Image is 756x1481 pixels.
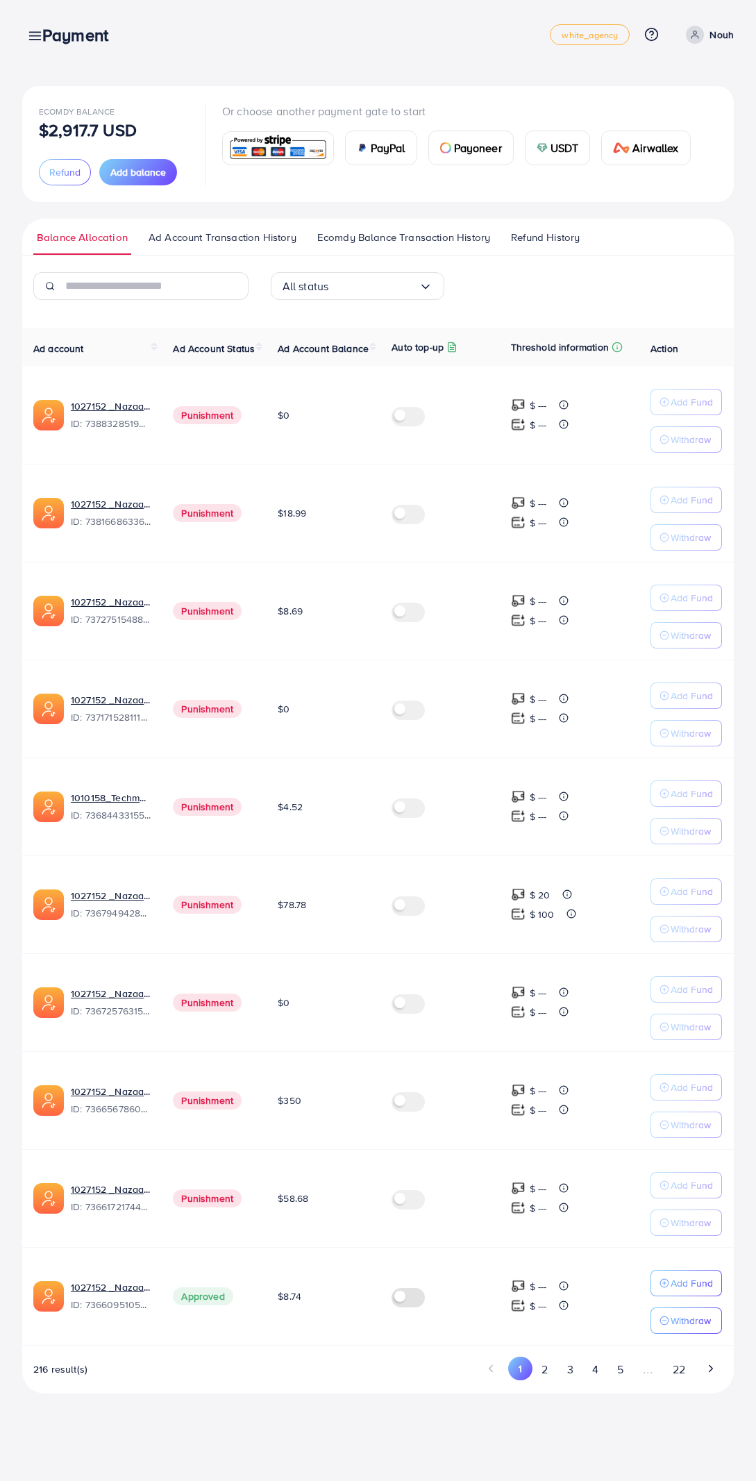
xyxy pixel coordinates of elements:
[33,792,64,822] img: ic-ads-acc.e4c84228.svg
[71,1182,151,1214] div: <span class='underline'>1027152 _Nazaagency_018</span></br>7366172174454882305
[71,595,151,609] a: 1027152 _Nazaagency_007
[71,693,151,725] div: <span class='underline'>1027152 _Nazaagency_04</span></br>7371715281112170513
[511,887,526,902] img: top-up amount
[525,131,591,165] a: cardUSDT
[511,1181,526,1196] img: top-up amount
[110,165,166,179] span: Add balance
[71,987,151,1019] div: <span class='underline'>1027152 _Nazaagency_016</span></br>7367257631523782657
[71,497,151,511] a: 1027152 _Nazaagency_023
[271,272,444,300] div: Search for option
[557,1357,582,1382] button: Go to page 3
[562,31,618,40] span: white_agency
[530,1004,547,1021] p: $ ---
[71,612,151,626] span: ID: 7372751548805726224
[680,26,734,44] a: Nouh
[278,506,306,520] span: $18.99
[650,622,722,649] button: Withdraw
[511,1103,526,1117] img: top-up amount
[71,791,151,805] a: 1010158_Techmanistan pk acc_1715599413927
[650,487,722,513] button: Add Fund
[532,1357,557,1382] button: Go to page 2
[671,1177,713,1194] p: Add Fund
[530,495,547,512] p: $ ---
[530,1200,547,1216] p: $ ---
[511,1083,526,1098] img: top-up amount
[650,818,722,844] button: Withdraw
[278,1094,301,1107] span: $350
[71,693,151,707] a: 1027152 _Nazaagency_04
[530,1082,547,1099] p: $ ---
[671,883,713,900] p: Add Fund
[550,24,630,45] a: white_agency
[33,498,64,528] img: ic-ads-acc.e4c84228.svg
[530,808,547,825] p: $ ---
[173,994,242,1012] span: Punishment
[49,165,81,179] span: Refund
[454,140,502,156] span: Payoneer
[173,896,242,914] span: Punishment
[511,809,526,823] img: top-up amount
[33,694,64,724] img: ic-ads-acc.e4c84228.svg
[173,504,242,522] span: Punishment
[71,1182,151,1196] a: 1027152 _Nazaagency_018
[428,131,514,165] a: cardPayoneer
[511,1279,526,1294] img: top-up amount
[71,808,151,822] span: ID: 7368443315504726017
[71,399,151,431] div: <span class='underline'>1027152 _Nazaagency_019</span></br>7388328519014645761
[650,1112,722,1138] button: Withdraw
[71,1085,151,1098] a: 1027152 _Nazaagency_0051
[530,593,547,610] p: $ ---
[671,627,711,644] p: Withdraw
[530,691,547,708] p: $ ---
[511,594,526,608] img: top-up amount
[511,1298,526,1313] img: top-up amount
[42,25,119,45] h3: Payment
[671,1214,711,1231] p: Withdraw
[650,1074,722,1101] button: Add Fund
[650,1172,722,1198] button: Add Fund
[650,720,722,746] button: Withdraw
[511,1005,526,1019] img: top-up amount
[317,230,490,245] span: Ecomdy Balance Transaction History
[671,785,713,802] p: Add Fund
[173,1287,233,1305] span: Approved
[173,1189,242,1207] span: Punishment
[650,683,722,709] button: Add Fund
[650,1270,722,1296] button: Add Fund
[71,889,151,903] a: 1027152 _Nazaagency_003
[650,1307,722,1334] button: Withdraw
[650,1210,722,1236] button: Withdraw
[71,417,151,430] span: ID: 7388328519014645761
[671,823,711,839] p: Withdraw
[530,1180,547,1197] p: $ ---
[99,159,177,185] button: Add balance
[650,524,722,551] button: Withdraw
[33,1183,64,1214] img: ic-ads-acc.e4c84228.svg
[71,889,151,921] div: <span class='underline'>1027152 _Nazaagency_003</span></br>7367949428067450896
[33,889,64,920] img: ic-ads-acc.e4c84228.svg
[71,987,151,1001] a: 1027152 _Nazaagency_016
[71,1280,151,1294] a: 1027152 _Nazaagency_006
[345,131,417,165] a: cardPayPal
[671,394,713,410] p: Add Fund
[671,1116,711,1133] p: Withdraw
[530,514,547,531] p: $ ---
[671,1019,711,1035] p: Withdraw
[671,492,713,508] p: Add Fund
[650,916,722,942] button: Withdraw
[511,515,526,530] img: top-up amount
[278,342,369,355] span: Ad Account Balance
[71,514,151,528] span: ID: 7381668633665093648
[278,1289,301,1303] span: $8.74
[709,26,734,43] p: Nouh
[698,1357,723,1380] button: Go to next page
[71,1102,151,1116] span: ID: 7366567860828749825
[671,589,713,606] p: Add Fund
[607,1357,632,1382] button: Go to page 5
[530,397,547,414] p: $ ---
[71,710,151,724] span: ID: 7371715281112170513
[671,431,711,448] p: Withdraw
[283,276,329,297] span: All status
[613,142,630,153] img: card
[511,230,580,245] span: Refund History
